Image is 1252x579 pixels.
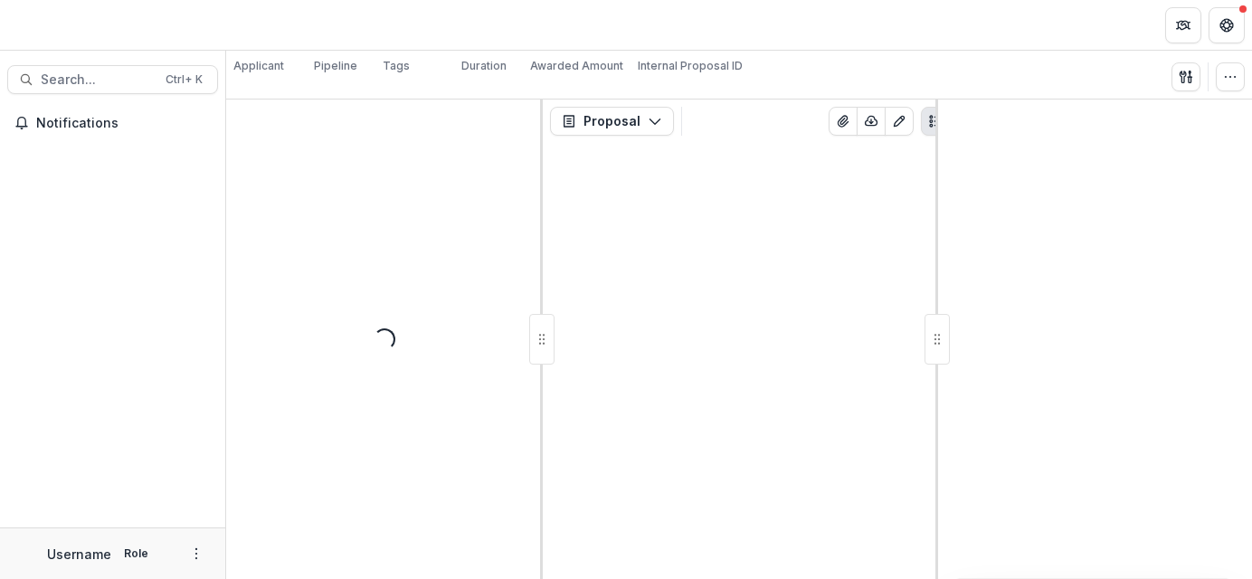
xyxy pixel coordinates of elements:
p: Username [47,545,111,564]
button: View Attached Files [829,107,858,136]
p: Pipeline [314,58,357,74]
button: Notifications [7,109,218,138]
p: Tags [383,58,410,74]
p: Internal Proposal ID [638,58,743,74]
button: Partners [1165,7,1201,43]
button: Get Help [1209,7,1245,43]
p: Awarded Amount [530,58,623,74]
button: More [185,543,207,565]
p: Role [119,546,154,562]
button: Search... [7,65,218,94]
p: Applicant [233,58,284,74]
button: Proposal [550,107,674,136]
span: Search... [41,72,155,88]
span: Notifications [36,116,211,131]
button: Plaintext view [921,107,950,136]
p: Duration [461,58,507,74]
button: Edit as form [885,107,914,136]
div: Ctrl + K [162,70,206,90]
